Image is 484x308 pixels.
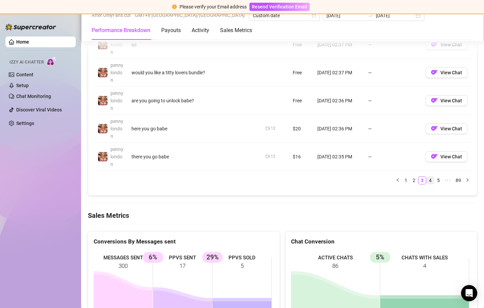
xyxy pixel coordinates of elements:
[440,42,462,47] span: View Chat
[364,31,421,59] td: —
[465,178,469,182] span: right
[131,69,258,76] div: would you like a titty lovers bundle?
[98,152,107,161] img: pennylondon
[192,26,209,34] div: Activity
[426,176,434,184] li: 4
[442,176,453,184] li: Next 5 Pages
[98,96,107,105] img: pennylondon
[289,143,313,171] td: $16
[434,176,442,184] li: 5
[426,67,467,78] button: OFView Chat
[364,143,421,171] td: —
[111,34,123,55] span: pennylondon
[426,99,467,105] a: OFView Chat
[418,176,426,184] li: 3
[271,125,275,132] div: 12
[435,177,442,184] a: 5
[326,12,365,19] input: Start date
[461,285,477,301] div: Open Intercom Messenger
[364,115,421,143] td: —
[313,59,364,87] td: [DATE] 02:37 PM
[131,97,258,104] div: are you going to unlock babe?
[426,123,467,134] button: OFView Chat
[291,237,471,246] div: Chat Conversion
[16,121,34,126] a: Settings
[426,95,467,106] button: OFView Chat
[463,176,471,184] li: Next Page
[426,127,467,133] a: OFView Chat
[431,41,438,48] img: OF
[16,83,29,88] a: Setup
[111,119,123,139] span: pennylondon
[266,154,270,158] span: video-camera
[179,3,247,10] div: Please verify your Email address
[88,211,477,220] h4: Sales Metrics
[426,43,467,49] a: OFView Chat
[313,87,364,115] td: [DATE] 02:36 PM
[94,237,274,246] div: Conversions By Messages sent
[16,72,33,77] a: Content
[431,97,438,104] img: OF
[135,10,245,20] span: GMT+8 [GEOGRAPHIC_DATA]/[GEOGRAPHIC_DATA]
[431,125,438,132] img: OF
[463,176,471,184] button: right
[410,177,418,184] a: 2
[131,41,258,48] div: lol
[418,177,426,184] a: 3
[440,126,462,131] span: View Chat
[98,40,107,49] img: pennylondon
[253,10,316,21] span: Custom date
[266,126,270,130] span: video-camera
[376,12,414,19] input: End date
[249,3,310,11] button: Resend Verification Email
[16,39,29,45] a: Home
[431,69,438,76] img: OF
[161,26,181,34] div: Payouts
[271,153,275,160] div: 12
[172,4,177,9] span: exclamation-circle
[313,115,364,143] td: [DATE] 02:36 PM
[252,4,307,9] span: Resend Verification Email
[426,151,467,162] button: OFView Chat
[312,14,316,18] span: calendar
[111,62,123,83] span: pennylondon
[431,153,438,160] img: OF
[46,56,57,66] img: AI Chatter
[111,147,123,167] span: pennylondon
[368,13,373,18] span: swap-right
[98,68,107,77] img: pennylondon
[402,176,410,184] li: 1
[16,107,62,112] a: Discover Viral Videos
[9,59,44,66] span: Izzy AI Chatter
[98,124,107,133] img: pennylondon
[289,115,313,143] td: $20
[313,31,364,59] td: [DATE] 02:37 PM
[440,154,462,159] span: View Chat
[368,13,373,18] span: to
[5,24,56,30] img: logo-BBDzfeDw.svg
[131,125,258,132] div: here you go babe
[394,176,402,184] li: Previous Page
[220,26,252,34] div: Sales Metrics
[454,177,463,184] a: 89
[289,87,313,115] td: Free
[289,59,313,87] td: Free
[440,70,462,75] span: View Chat
[396,178,400,182] span: left
[364,59,421,87] td: —
[313,143,364,171] td: [DATE] 02:35 PM
[426,71,467,77] a: OFView Chat
[92,26,150,34] div: Performance Breakdown
[453,176,463,184] li: 89
[92,10,131,20] span: After OnlyFans cut
[426,155,467,161] a: OFView Chat
[394,176,402,184] button: left
[131,153,258,160] div: there you go babe
[16,94,51,99] a: Chat Monitoring
[410,176,418,184] li: 2
[440,98,462,103] span: View Chat
[442,176,453,184] span: •••
[426,39,467,50] button: OFView Chat
[402,177,410,184] a: 1
[111,91,123,111] span: pennylondon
